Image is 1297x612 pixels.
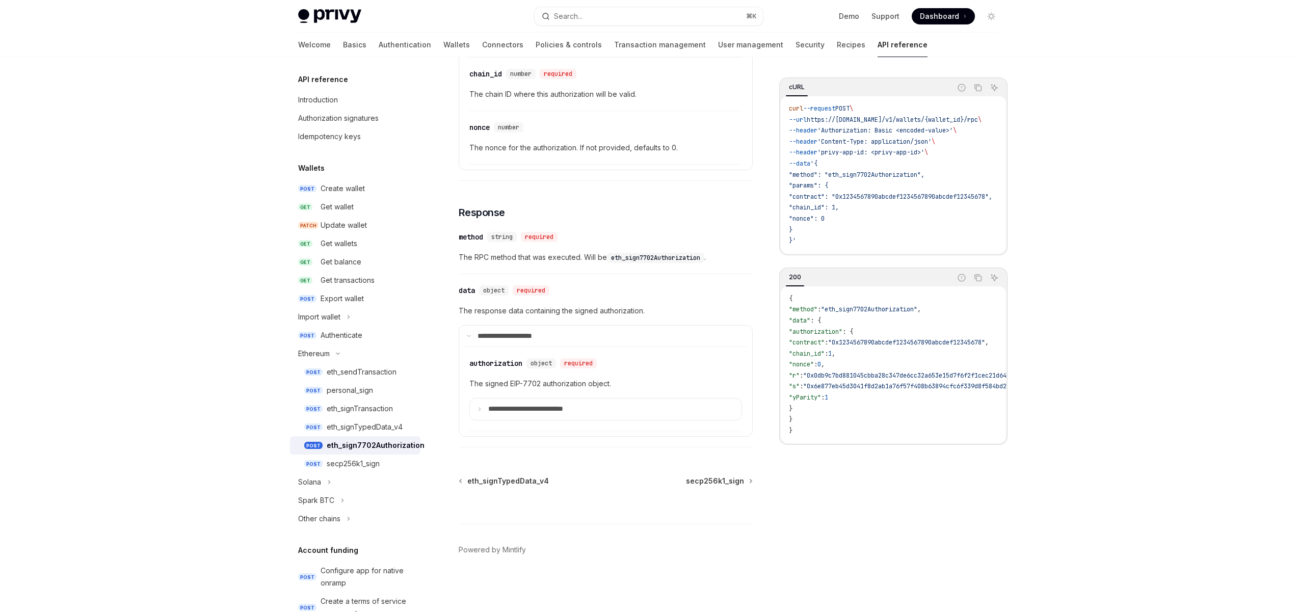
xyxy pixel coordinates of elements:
span: POST [304,423,323,431]
a: Policies & controls [536,33,602,57]
button: Toggle dark mode [983,8,999,24]
div: personal_sign [327,384,373,396]
span: --url [789,115,807,123]
a: GETGet wallets [290,234,420,253]
div: eth_signTransaction [327,403,393,415]
a: Basics [343,33,366,57]
span: "r" [789,371,800,379]
span: \ [953,126,957,135]
a: POSTExport wallet [290,289,420,308]
a: API reference [878,33,928,57]
span: { [789,294,792,302]
span: number [498,123,519,131]
a: POSTeth_sign7702Authorization [290,436,420,455]
span: : [814,360,817,368]
span: "yParity" [789,393,821,402]
a: Wallets [443,33,470,57]
span: The signed EIP-7702 authorization object. [469,378,742,390]
a: User management [718,33,783,57]
div: Authorization signatures [298,112,379,124]
a: GETGet wallet [290,198,420,216]
span: GET [298,203,312,211]
span: , [985,338,989,347]
span: "eth_sign7702Authorization" [821,305,917,313]
button: Copy the contents from the code block [971,271,985,284]
span: "0x6e877eb45d3041f8d2ab1a76f57f408b63894cfc6f339d8f584bd26efceae308" [803,382,1046,390]
div: Introduction [298,94,338,106]
a: Security [796,33,825,57]
div: 200 [786,271,804,283]
span: : [817,305,821,313]
span: "chain_id" [789,349,825,357]
span: POST [304,368,323,376]
div: cURL [786,81,808,93]
a: POSTpersonal_sign [290,381,420,400]
button: Toggle Other chains section [290,510,420,528]
div: required [540,69,576,79]
span: POST [298,332,316,339]
div: Spark BTC [298,494,334,507]
span: 1 [825,393,828,402]
span: "0x1234567890abcdef1234567890abcdef12345678" [828,338,985,347]
div: data [459,285,475,296]
span: POST [298,573,316,581]
span: Dashboard [920,11,959,21]
a: Support [871,11,899,21]
span: ⌘ K [746,12,757,20]
span: } [789,426,792,434]
span: '{ [810,159,817,167]
div: Configure app for native onramp [321,565,414,589]
span: "nonce" [789,360,814,368]
span: "s" [789,382,800,390]
span: POST [304,442,323,449]
span: : { [810,316,821,324]
span: "0x0db9c7bd881045cbba28c347de6cc32a653e15d7f6f2f1cec21d645f402a6419" [803,371,1046,379]
div: Get wallet [321,201,354,213]
span: "authorization" [789,327,842,335]
span: --header [789,148,817,156]
span: POST [835,104,850,113]
span: 'privy-app-id: <privy-app-id>' [817,148,924,156]
a: Welcome [298,33,331,57]
span: POST [304,460,323,468]
span: POST [304,387,323,394]
span: : [825,338,828,347]
span: "data" [789,316,810,324]
div: required [560,358,597,368]
div: Authenticate [321,329,362,341]
div: eth_signTypedData_v4 [327,421,403,433]
span: curl [789,104,803,113]
span: https://[DOMAIN_NAME]/v1/wallets/{wallet_id}/rpc [807,115,978,123]
a: POSTeth_sendTransaction [290,363,420,381]
span: GET [298,240,312,248]
span: --header [789,137,817,145]
a: Authentication [379,33,431,57]
span: } [789,225,792,233]
a: Transaction management [614,33,706,57]
span: \ [978,115,982,123]
button: Toggle Solana section [290,473,420,491]
span: "params": { [789,181,828,190]
span: : [821,393,825,402]
div: Export wallet [321,292,364,305]
a: Powered by Mintlify [459,545,526,555]
button: Report incorrect code [955,81,968,94]
h5: API reference [298,73,348,86]
span: 'Content-Type: application/json' [817,137,932,145]
code: eth_sign7702Authorization [607,253,704,263]
button: Ask AI [988,271,1001,284]
span: secp256k1_sign [686,476,744,486]
span: : { [842,327,853,335]
span: : [800,371,803,379]
div: Search... [554,10,583,22]
div: Ethereum [298,348,330,360]
span: --header [789,126,817,135]
span: POST [298,185,316,193]
span: The response data containing the signed authorization. [459,305,753,317]
span: \ [850,104,853,113]
div: method [459,232,483,242]
span: object [531,359,552,367]
div: authorization [469,358,522,368]
span: The nonce for the authorization. If not provided, defaults to 0. [469,142,742,154]
span: PATCH [298,222,319,229]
